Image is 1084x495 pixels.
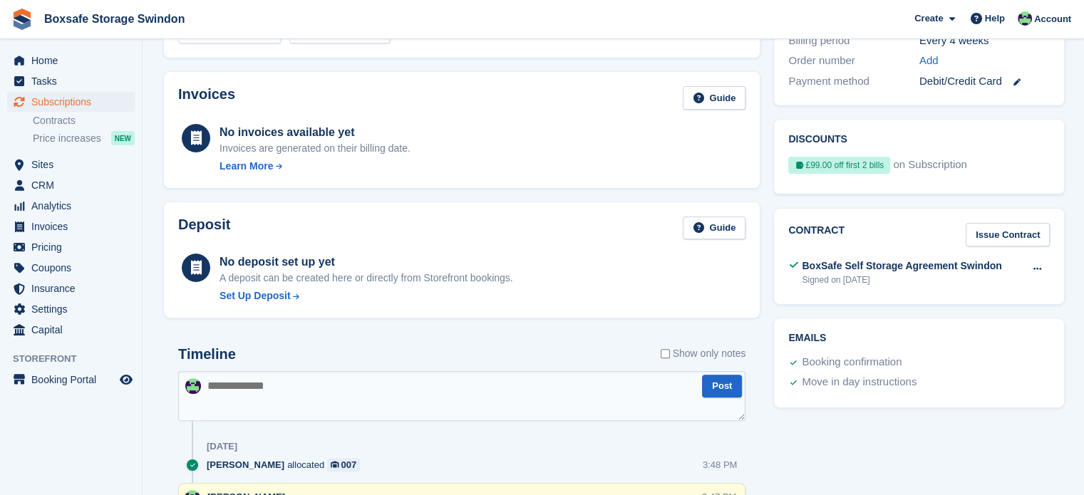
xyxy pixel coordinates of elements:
[220,288,291,303] div: Set Up Deposit
[788,73,919,90] div: Payment method
[985,11,1005,26] span: Help
[802,273,1001,286] div: Signed on [DATE]
[1034,12,1071,26] span: Account
[185,378,201,394] img: Kim Virabi
[178,217,230,240] h2: Deposit
[341,458,357,471] div: 007
[178,86,235,110] h2: Invoices
[966,223,1050,246] a: Issue Contract
[207,458,284,471] span: [PERSON_NAME]
[31,155,117,174] span: Sites
[31,51,117,71] span: Home
[220,159,411,174] a: Learn More
[220,271,513,286] p: A deposit can be created here or directly from Storefront bookings.
[220,254,513,271] div: No deposit set up yet
[788,333,1050,344] h2: Emails
[178,346,236,363] h2: Timeline
[31,237,117,257] span: Pricing
[31,71,117,91] span: Tasks
[919,33,1051,49] div: Every 4 weeks
[683,86,745,110] a: Guide
[788,157,890,174] div: £99.00 off first 2 bills
[31,320,117,340] span: Capital
[38,7,190,31] a: Boxsafe Storage Swindon
[31,258,117,278] span: Coupons
[207,458,367,471] div: allocated
[661,346,670,361] input: Show only notes
[13,352,142,366] span: Storefront
[31,175,117,195] span: CRM
[220,159,273,174] div: Learn More
[802,259,1001,273] div: BoxSafe Self Storage Agreement Swindon
[220,124,411,141] div: No invoices available yet
[33,132,101,145] span: Price increases
[7,175,135,195] a: menu
[31,217,117,236] span: Invoices
[220,141,411,156] div: Invoices are generated on their billing date.
[118,371,135,388] a: Preview store
[7,320,135,340] a: menu
[31,278,117,298] span: Insurance
[31,92,117,112] span: Subscriptions
[31,299,117,319] span: Settings
[802,374,917,391] div: Move in day instructions
[7,51,135,71] a: menu
[31,370,117,390] span: Booking Portal
[702,375,742,398] button: Post
[788,223,845,246] h2: Contract
[788,53,919,69] div: Order number
[7,278,135,298] a: menu
[919,53,939,69] a: Add
[7,237,135,257] a: menu
[1018,11,1032,26] img: Kim Virabi
[661,346,746,361] label: Show only notes
[7,217,135,236] a: menu
[919,73,1051,90] div: Debit/Credit Card
[788,134,1050,145] h2: Discounts
[111,131,135,145] div: NEW
[802,354,902,371] div: Booking confirmation
[7,258,135,278] a: menu
[7,370,135,390] a: menu
[31,196,117,216] span: Analytics
[703,458,737,471] div: 3:48 PM
[788,33,919,49] div: Billing period
[7,299,135,319] a: menu
[33,130,135,146] a: Price increases NEW
[220,288,513,303] a: Set Up Deposit
[7,155,135,174] a: menu
[683,217,745,240] a: Guide
[7,196,135,216] a: menu
[893,157,966,179] span: on Subscription
[7,92,135,112] a: menu
[11,9,33,30] img: stora-icon-8386f47178a22dfd0bd8f6a31ec36ba5ce8667c1dd55bd0f319d3a0aa187defe.svg
[7,71,135,91] a: menu
[914,11,943,26] span: Create
[33,114,135,127] a: Contracts
[207,441,237,452] div: [DATE]
[327,458,360,471] a: 007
